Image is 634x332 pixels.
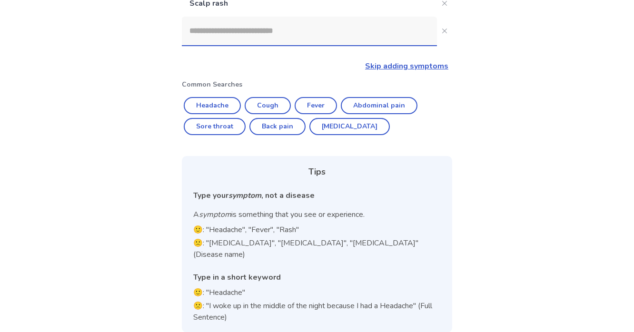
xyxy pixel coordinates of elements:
button: Cough [245,97,291,114]
div: Type in a short keyword [193,272,441,283]
button: Close [437,23,452,39]
p: Common Searches [182,79,452,89]
p: 🙂: "Headache" [193,287,441,298]
p: 🙁: "[MEDICAL_DATA]", "[MEDICAL_DATA]", "[MEDICAL_DATA]" (Disease name) [193,237,441,260]
i: symptom [228,190,261,201]
input: Close [182,17,437,45]
p: A is something that you see or experience. [193,209,441,220]
button: Headache [184,97,241,114]
a: Skip adding symptoms [365,61,448,71]
button: Sore throat [184,118,246,135]
p: 🙂: "Headache", "Fever", "Rash" [193,224,441,235]
button: Back pain [249,118,306,135]
button: Abdominal pain [341,97,417,114]
i: symptom [199,209,231,220]
div: Type your , not a disease [193,190,441,201]
div: Tips [193,166,441,178]
p: 🙁: "I woke up in the middle of the night because I had a Headache" (Full Sentence) [193,300,441,323]
button: [MEDICAL_DATA] [309,118,390,135]
button: Fever [295,97,337,114]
